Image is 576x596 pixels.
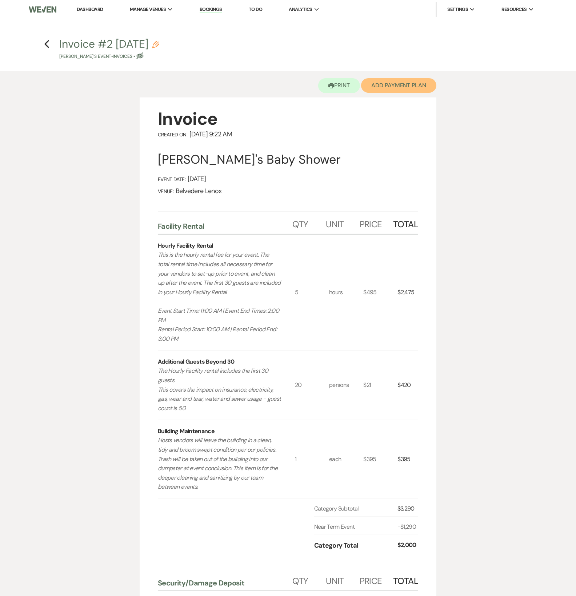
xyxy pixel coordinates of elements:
p: This is the hourly rental fee for your event. The total rental time includes all necessary time f... [158,250,281,343]
div: Belvedere Lenox [158,187,418,195]
div: Security/Damage Deposit [158,578,292,588]
div: Unit [326,212,359,234]
div: [DATE] [158,175,418,183]
span: Manage Venues [130,6,166,13]
a: Bookings [200,6,222,13]
span: Venue: [158,188,173,195]
p: Hosts vendors will leave the building in a clean, tidy and broom swept condition per our policies... [158,436,281,492]
span: Event Date: [158,176,185,183]
div: hours [329,235,363,350]
span: Analytics [289,6,312,13]
div: Qty [292,212,326,234]
span: Created On: [158,131,187,138]
div: $420 [397,351,418,420]
span: Settings [447,6,468,13]
a: To Do [249,6,262,12]
div: $2,475 [397,235,418,350]
div: Total [393,212,418,234]
div: [PERSON_NAME]'s Baby Shower [158,152,418,168]
div: Unit [326,569,359,591]
div: Building Maintenance [158,427,215,436]
p: The Hourly Facility rental includes the first 30 guests. This covers the impact on insurance, ele... [158,366,281,413]
div: each [329,420,363,499]
div: 5 [295,235,329,350]
div: Category Subtotal [314,504,397,513]
div: Total [393,569,418,591]
span: Resources [502,6,527,13]
div: 1 [295,420,329,499]
div: $2,000 [397,541,418,551]
div: $395 [363,420,397,499]
div: Category Total [314,541,397,551]
div: Price [360,212,393,234]
div: $495 [363,235,397,350]
div: Near Term Event [314,523,397,531]
div: $21 [363,351,397,420]
div: [DATE] 9:22 AM [158,130,418,139]
button: Add Payment Plan [361,78,436,93]
button: Invoice #2 [DATE][PERSON_NAME]'s Event•Invoices • [59,39,159,60]
div: $395 [397,420,418,499]
div: Additional Guests Beyond 30 [158,357,235,366]
div: Hourly Facility Rental [158,241,213,250]
div: 20 [295,351,329,420]
div: $3,290 [397,504,418,513]
button: Print [318,78,360,93]
div: -$1,290 [397,523,418,531]
div: persons [329,351,363,420]
p: [PERSON_NAME]'s Event • Invoices • [59,53,159,60]
div: Facility Rental [158,221,292,231]
div: Price [360,569,393,591]
img: Weven Logo [29,2,56,17]
a: Dashboard [77,6,103,12]
div: Qty [292,569,326,591]
div: Invoice [158,108,418,130]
